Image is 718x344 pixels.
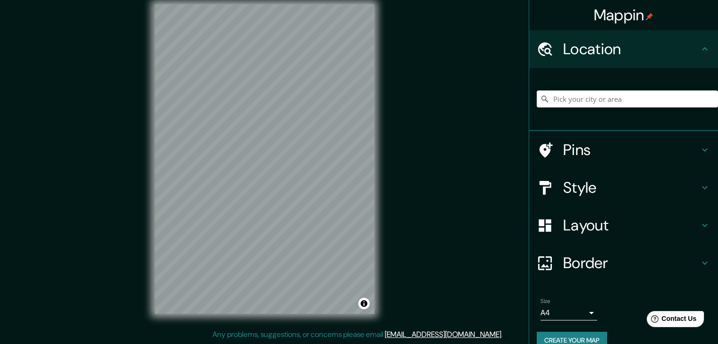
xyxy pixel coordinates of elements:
[563,216,699,235] h4: Layout
[594,6,654,25] h4: Mappin
[646,13,653,20] img: pin-icon.png
[541,305,597,320] div: A4
[529,131,718,169] div: Pins
[537,90,718,107] input: Pick your city or area
[529,244,718,282] div: Border
[212,329,503,340] p: Any problems, suggestions, or concerns please email .
[504,329,506,340] div: .
[503,329,504,340] div: .
[385,329,501,339] a: [EMAIL_ADDRESS][DOMAIN_NAME]
[358,298,370,309] button: Toggle attribution
[529,169,718,206] div: Style
[563,178,699,197] h4: Style
[563,254,699,272] h4: Border
[541,297,550,305] label: Size
[155,4,374,314] canvas: Map
[563,140,699,159] h4: Pins
[634,307,708,334] iframe: Help widget launcher
[529,206,718,244] div: Layout
[563,40,699,58] h4: Location
[529,30,718,68] div: Location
